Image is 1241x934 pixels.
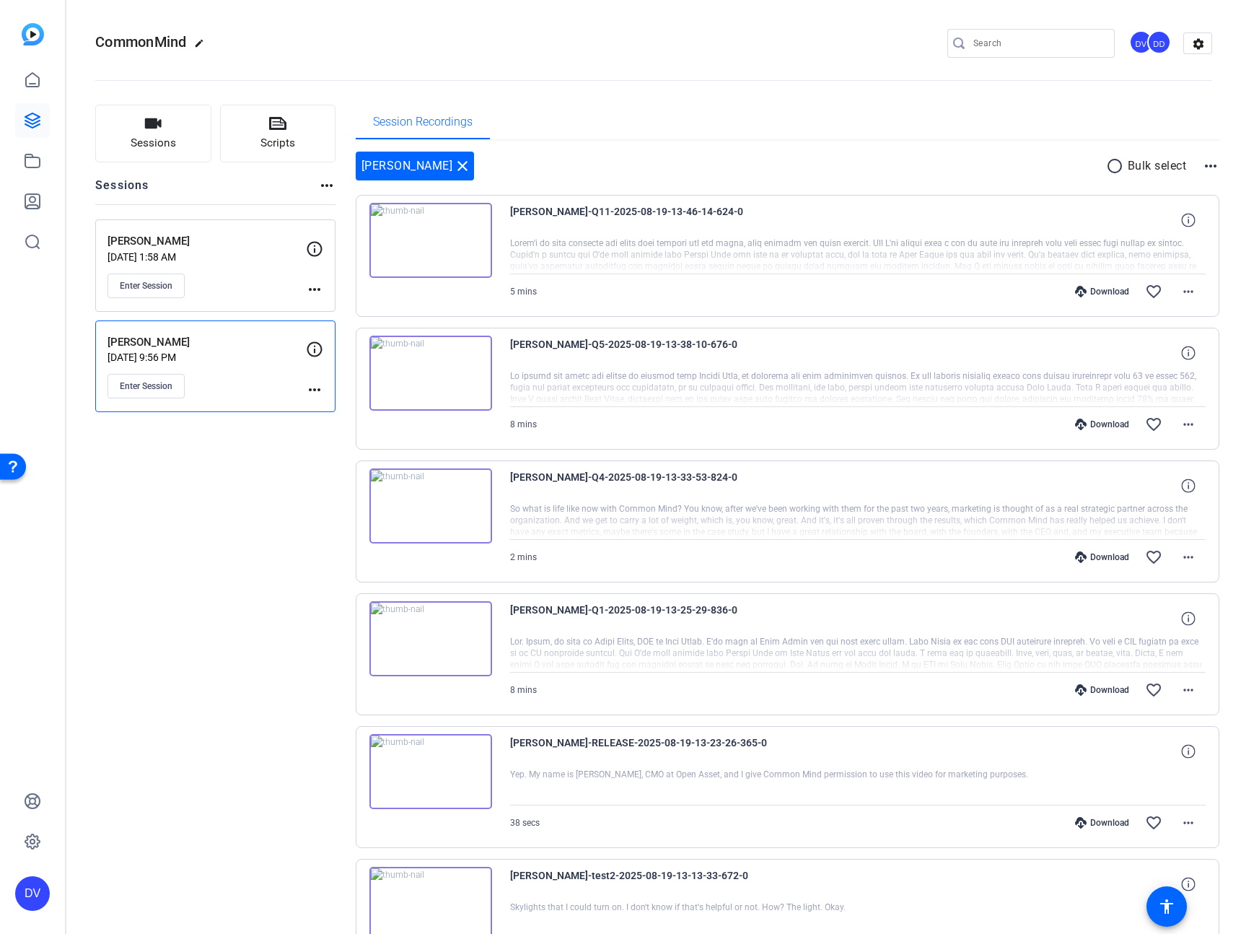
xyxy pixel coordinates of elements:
mat-icon: more_horiz [306,281,323,298]
button: Enter Session [108,374,185,398]
mat-icon: favorite_border [1145,283,1162,300]
span: 38 secs [510,818,540,828]
span: [PERSON_NAME]-Q11-2025-08-19-13-46-14-624-0 [510,203,777,237]
mat-icon: more_horiz [1180,416,1197,433]
img: thumb-nail [369,203,492,278]
ngx-avatar: dave delk [1147,30,1172,56]
div: Download [1068,684,1136,696]
mat-icon: favorite_border [1145,681,1162,699]
mat-icon: more_horiz [1202,157,1219,175]
mat-icon: radio_button_unchecked [1106,157,1128,175]
mat-icon: close [454,157,471,175]
mat-icon: more_horiz [306,381,323,398]
div: Download [1068,817,1136,829]
div: Download [1068,286,1136,297]
input: Search [973,35,1103,52]
h2: Sessions [95,177,149,204]
mat-icon: accessibility [1158,898,1175,915]
div: Download [1068,551,1136,563]
div: DV [15,876,50,911]
p: Bulk select [1128,157,1187,175]
span: Scripts [260,135,295,152]
img: thumb-nail [369,734,492,809]
span: Enter Session [120,280,172,292]
img: thumb-nail [369,601,492,676]
ngx-avatar: David Vogel [1129,30,1154,56]
mat-icon: favorite_border [1145,416,1162,433]
span: 8 mins [510,685,537,695]
div: [PERSON_NAME] [356,152,475,180]
div: DV [1129,30,1153,54]
span: CommonMind [95,33,187,51]
span: [PERSON_NAME]-Q4-2025-08-19-13-33-53-824-0 [510,468,777,503]
img: blue-gradient.svg [22,23,44,45]
span: Session Recordings [373,116,473,128]
p: [PERSON_NAME] [108,233,306,250]
mat-icon: favorite_border [1145,814,1162,832]
mat-icon: more_horiz [1180,681,1197,699]
span: 8 mins [510,419,537,429]
button: Enter Session [108,274,185,298]
mat-icon: favorite_border [1145,549,1162,566]
mat-icon: more_horiz [1180,549,1197,566]
mat-icon: more_horiz [1180,814,1197,832]
p: [PERSON_NAME] [108,334,306,351]
span: 2 mins [510,552,537,562]
mat-icon: settings [1184,33,1213,55]
p: [DATE] 9:56 PM [108,352,306,363]
mat-icon: edit [194,38,211,56]
p: [DATE] 1:58 AM [108,251,306,263]
span: [PERSON_NAME]-Q5-2025-08-19-13-38-10-676-0 [510,336,777,370]
img: thumb-nail [369,468,492,544]
button: Sessions [95,105,211,162]
span: [PERSON_NAME]-Q1-2025-08-19-13-25-29-836-0 [510,601,777,636]
button: Scripts [220,105,336,162]
span: Enter Session [120,380,172,392]
span: [PERSON_NAME]-RELEASE-2025-08-19-13-23-26-365-0 [510,734,777,769]
mat-icon: more_horiz [318,177,336,194]
div: Download [1068,419,1136,430]
div: DD [1147,30,1171,54]
img: thumb-nail [369,336,492,411]
span: 5 mins [510,287,537,297]
span: [PERSON_NAME]-test2-2025-08-19-13-13-33-672-0 [510,867,777,902]
span: Sessions [131,135,176,152]
mat-icon: more_horiz [1180,283,1197,300]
